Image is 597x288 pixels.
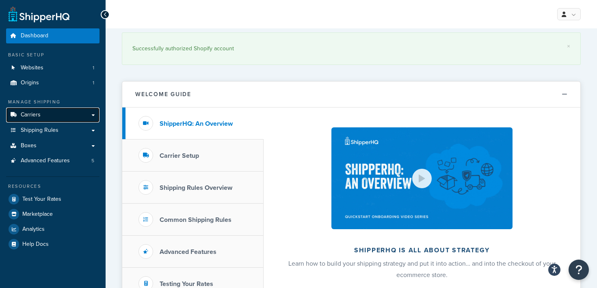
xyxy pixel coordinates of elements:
span: Boxes [21,142,37,149]
a: Boxes [6,138,99,153]
span: Shipping Rules [21,127,58,134]
h3: Shipping Rules Overview [160,184,232,191]
button: Open Resource Center [569,260,589,280]
h2: Welcome Guide [135,91,191,97]
div: Basic Setup [6,52,99,58]
span: Learn how to build your shipping strategy and put it into action… and into the checkout of your e... [288,259,556,279]
a: Marketplace [6,207,99,221]
span: Test Your Rates [22,196,61,203]
span: Marketplace [22,211,53,218]
button: Welcome Guide [122,82,580,107]
span: Analytics [22,226,45,233]
a: Origins1 [6,75,99,90]
a: Advanced Features5 [6,153,99,168]
div: Resources [6,183,99,190]
a: Websites1 [6,60,99,75]
div: Successfully authorized Shopify account [132,43,570,54]
span: Websites [21,64,43,71]
li: Websites [6,60,99,75]
a: Test Your Rates [6,192,99,206]
a: Carriers [6,107,99,123]
span: Dashboard [21,32,48,39]
a: Analytics [6,222,99,236]
span: Carriers [21,112,41,118]
span: Origins [21,80,39,86]
span: 1 [93,64,94,71]
h3: ShipperHQ: An Overview [160,120,233,127]
a: × [567,43,570,49]
a: Help Docs [6,237,99,251]
li: Advanced Features [6,153,99,168]
h3: Advanced Features [160,248,216,256]
span: 5 [91,157,94,164]
h3: Testing Your Rates [160,280,213,288]
h3: Carrier Setup [160,152,199,159]
a: Shipping Rules [6,123,99,138]
h2: ShipperHQ is all about strategy [285,247,559,254]
span: Advanced Features [21,157,70,164]
li: Origins [6,75,99,90]
span: 1 [93,80,94,86]
img: ShipperHQ is all about strategy [331,127,513,229]
span: Help Docs [22,241,49,248]
a: Dashboard [6,28,99,43]
h3: Common Shipping Rules [160,216,231,224]
div: Manage Shipping [6,99,99,105]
